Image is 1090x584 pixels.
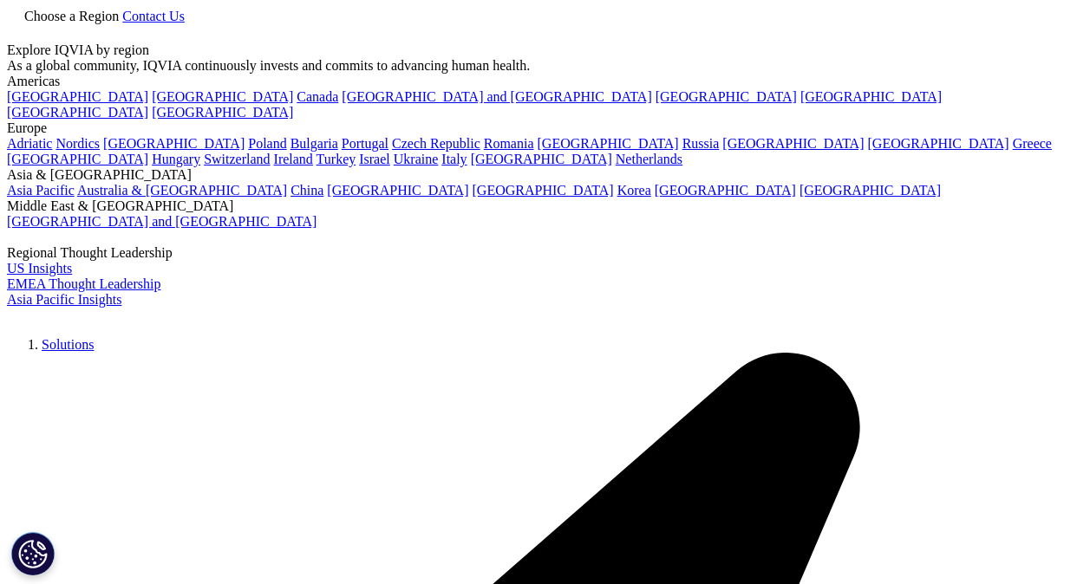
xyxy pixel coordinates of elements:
a: [GEOGRAPHIC_DATA] [103,136,245,151]
div: Europe [7,120,1083,136]
a: Turkey [317,152,356,166]
a: [GEOGRAPHIC_DATA] [800,183,941,198]
a: [GEOGRAPHIC_DATA] [655,183,796,198]
a: Contact Us [122,9,185,23]
a: Greece [1013,136,1052,151]
a: Netherlands [616,152,682,166]
a: US Insights [7,261,72,276]
div: Explore IQVIA by region [7,42,1083,58]
a: Bulgaria [290,136,338,151]
a: [GEOGRAPHIC_DATA] and [GEOGRAPHIC_DATA] [342,89,651,104]
a: [GEOGRAPHIC_DATA] [471,152,612,166]
a: Australia & [GEOGRAPHIC_DATA] [77,183,287,198]
a: [GEOGRAPHIC_DATA] [538,136,679,151]
a: Korea [617,183,651,198]
a: Adriatic [7,136,52,151]
a: Nordics [55,136,100,151]
a: Israel [359,152,390,166]
a: Switzerland [204,152,270,166]
a: Poland [248,136,286,151]
div: As a global community, IQVIA continuously invests and commits to advancing human health. [7,58,1083,74]
a: [GEOGRAPHIC_DATA] [800,89,942,104]
div: Asia & [GEOGRAPHIC_DATA] [7,167,1083,183]
a: [GEOGRAPHIC_DATA] and [GEOGRAPHIC_DATA] [7,214,317,229]
a: Hungary [152,152,200,166]
a: Ireland [274,152,313,166]
a: China [290,183,323,198]
a: Romania [484,136,534,151]
a: Canada [297,89,338,104]
span: Choose a Region [24,9,119,23]
a: Russia [682,136,720,151]
a: [GEOGRAPHIC_DATA] [722,136,864,151]
a: [GEOGRAPHIC_DATA] [656,89,797,104]
a: [GEOGRAPHIC_DATA] [7,152,148,166]
a: Portugal [342,136,388,151]
a: EMEA Thought Leadership [7,276,160,291]
a: [GEOGRAPHIC_DATA] [152,105,293,120]
button: Cookies Settings [11,532,55,575]
a: [GEOGRAPHIC_DATA] [7,105,148,120]
a: [GEOGRAPHIC_DATA] [327,183,468,198]
div: Regional Thought Leadership [7,245,1083,261]
a: [GEOGRAPHIC_DATA] [473,183,614,198]
a: Asia Pacific [7,183,75,198]
a: Solutions [42,337,94,352]
a: [GEOGRAPHIC_DATA] [7,89,148,104]
a: Asia Pacific Insights [7,292,121,307]
a: Italy [441,152,467,166]
a: Czech Republic [392,136,480,151]
a: [GEOGRAPHIC_DATA] [152,89,293,104]
div: Middle East & [GEOGRAPHIC_DATA] [7,198,1083,214]
a: Ukraine [394,152,439,166]
div: Americas [7,74,1083,89]
a: [GEOGRAPHIC_DATA] [868,136,1009,151]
